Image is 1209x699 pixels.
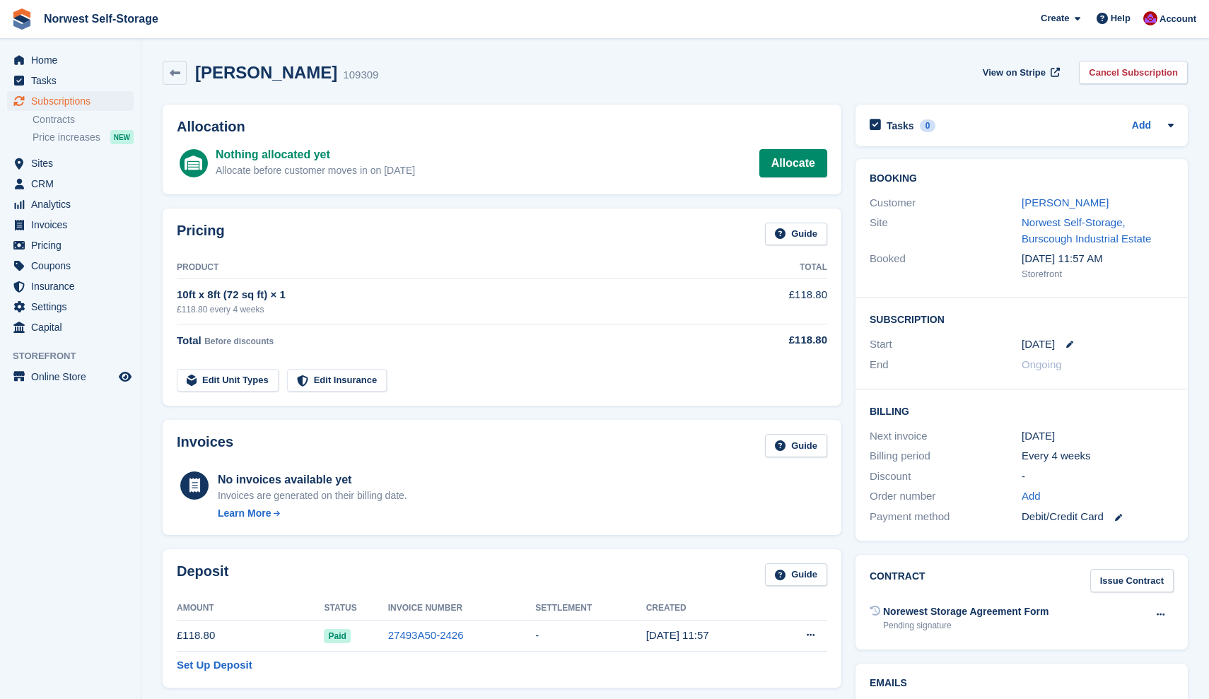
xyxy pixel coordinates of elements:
[1022,251,1174,267] div: [DATE] 11:57 AM
[177,657,252,674] a: Set Up Deposit
[1022,196,1109,208] a: [PERSON_NAME]
[870,404,1174,418] h2: Billing
[388,629,464,641] a: 27493A50-2426
[195,63,337,82] h2: [PERSON_NAME]
[177,369,279,392] a: Edit Unit Types
[7,50,134,70] a: menu
[7,256,134,276] a: menu
[31,276,116,296] span: Insurance
[535,620,646,652] td: -
[870,173,1174,184] h2: Booking
[31,153,116,173] span: Sites
[870,469,1022,485] div: Discount
[38,7,164,30] a: Norwest Self-Storage
[883,604,1049,619] div: Norewest Storage Agreement Form
[7,297,134,317] a: menu
[7,153,134,173] a: menu
[7,71,134,90] a: menu
[727,257,827,279] th: Total
[765,434,827,457] a: Guide
[1022,509,1174,525] div: Debit/Credit Card
[870,357,1022,373] div: End
[883,619,1049,632] div: Pending signature
[343,67,378,83] div: 109309
[765,223,827,246] a: Guide
[117,368,134,385] a: Preview store
[1160,12,1196,26] span: Account
[324,629,350,643] span: Paid
[177,119,827,135] h2: Allocation
[177,223,225,246] h2: Pricing
[33,113,134,127] a: Contracts
[33,131,100,144] span: Price increases
[1022,216,1151,245] a: Norwest Self-Storage, Burscough Industrial Estate
[646,629,709,641] time: 2025-09-20 10:57:25 UTC
[13,349,141,363] span: Storefront
[870,509,1022,525] div: Payment method
[31,194,116,214] span: Analytics
[31,367,116,387] span: Online Store
[177,563,228,587] h2: Deposit
[646,597,769,620] th: Created
[31,174,116,194] span: CRM
[7,215,134,235] a: menu
[31,297,116,317] span: Settings
[177,334,201,346] span: Total
[7,317,134,337] a: menu
[920,119,936,132] div: 0
[7,174,134,194] a: menu
[765,563,827,587] a: Guide
[110,130,134,144] div: NEW
[7,276,134,296] a: menu
[983,66,1046,80] span: View on Stripe
[870,312,1174,326] h2: Subscription
[218,471,407,488] div: No invoices available yet
[324,597,387,620] th: Status
[1111,11,1131,25] span: Help
[218,506,271,521] div: Learn More
[7,235,134,255] a: menu
[7,367,134,387] a: menu
[1022,469,1174,485] div: -
[870,215,1022,247] div: Site
[216,146,415,163] div: Nothing allocated yet
[870,195,1022,211] div: Customer
[1132,118,1151,134] a: Add
[31,256,116,276] span: Coupons
[870,488,1022,505] div: Order number
[1022,358,1062,370] span: Ongoing
[977,61,1063,84] a: View on Stripe
[1022,488,1041,505] a: Add
[177,303,727,316] div: £118.80 every 4 weeks
[218,506,407,521] a: Learn More
[7,194,134,214] a: menu
[727,279,827,324] td: £118.80
[1022,336,1055,353] time: 2025-09-26 00:00:00 UTC
[870,336,1022,353] div: Start
[870,251,1022,281] div: Booked
[218,488,407,503] div: Invoices are generated on their billing date.
[870,428,1022,445] div: Next invoice
[31,235,116,255] span: Pricing
[1041,11,1069,25] span: Create
[1022,428,1174,445] div: [DATE]
[1022,448,1174,464] div: Every 4 weeks
[177,287,727,303] div: 10ft x 8ft (72 sq ft) × 1
[177,434,233,457] h2: Invoices
[535,597,646,620] th: Settlement
[1079,61,1188,84] a: Cancel Subscription
[870,569,925,592] h2: Contract
[31,317,116,337] span: Capital
[177,597,324,620] th: Amount
[177,620,324,652] td: £118.80
[33,129,134,145] a: Price increases NEW
[887,119,914,132] h2: Tasks
[204,336,274,346] span: Before discounts
[177,257,727,279] th: Product
[216,163,415,178] div: Allocate before customer moves in on [DATE]
[31,50,116,70] span: Home
[31,71,116,90] span: Tasks
[1143,11,1157,25] img: Daniel Grensinger
[11,8,33,30] img: stora-icon-8386f47178a22dfd0bd8f6a31ec36ba5ce8667c1dd55bd0f319d3a0aa187defe.svg
[287,369,387,392] a: Edit Insurance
